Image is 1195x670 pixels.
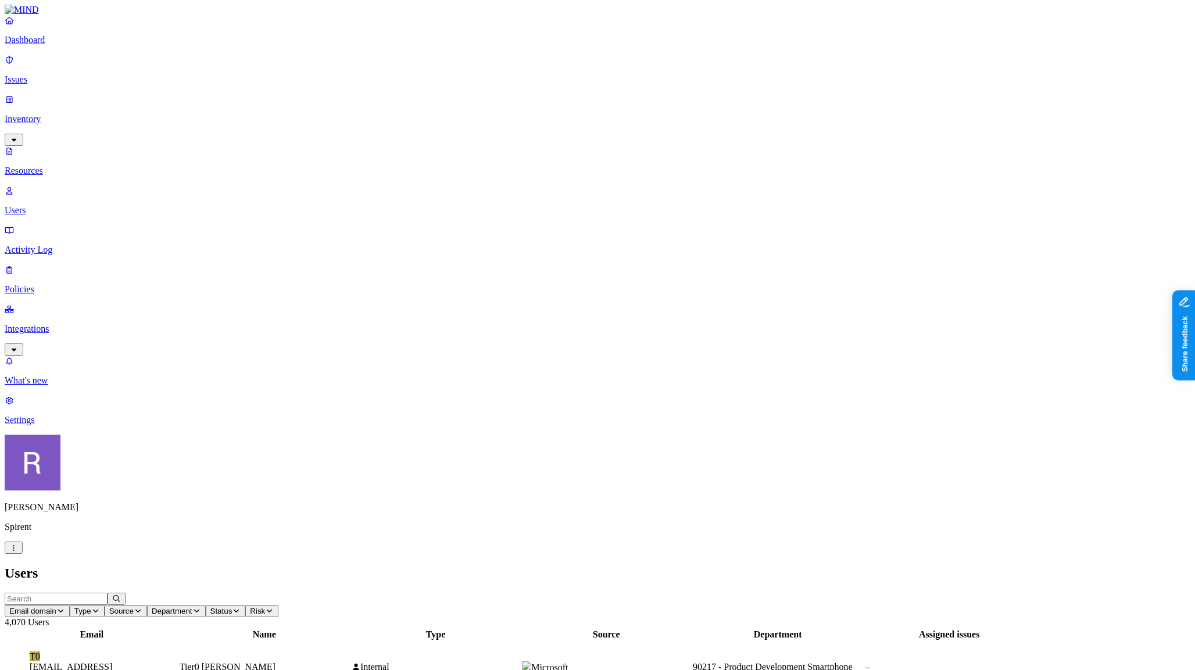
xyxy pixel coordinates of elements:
[5,617,49,627] span: 4,070 Users
[5,522,1190,532] p: Spirent
[250,607,265,615] span: Risk
[5,565,1190,581] h2: Users
[6,629,177,640] div: Email
[109,607,134,615] span: Source
[5,5,1190,15] a: MIND
[5,114,1190,124] p: Inventory
[352,629,520,640] div: Type
[5,35,1190,45] p: Dashboard
[5,15,1190,45] a: Dashboard
[9,607,56,615] span: Email domain
[5,205,1190,216] p: Users
[865,629,1033,640] div: Assigned issues
[5,55,1190,85] a: Issues
[5,94,1190,144] a: Inventory
[693,629,863,640] div: Department
[5,593,108,605] input: Search
[74,607,91,615] span: Type
[5,395,1190,425] a: Settings
[210,607,232,615] span: Status
[5,185,1190,216] a: Users
[5,166,1190,176] p: Resources
[5,146,1190,176] a: Resources
[5,324,1190,334] p: Integrations
[5,435,60,490] img: Rich Thompson
[5,74,1190,85] p: Issues
[522,629,690,640] div: Source
[5,356,1190,386] a: What's new
[30,651,40,661] span: T0
[5,284,1190,295] p: Policies
[5,264,1190,295] a: Policies
[5,375,1190,386] p: What's new
[5,225,1190,255] a: Activity Log
[180,629,349,640] div: Name
[5,415,1190,425] p: Settings
[152,607,192,615] span: Department
[5,245,1190,255] p: Activity Log
[5,304,1190,354] a: Integrations
[5,5,39,15] img: MIND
